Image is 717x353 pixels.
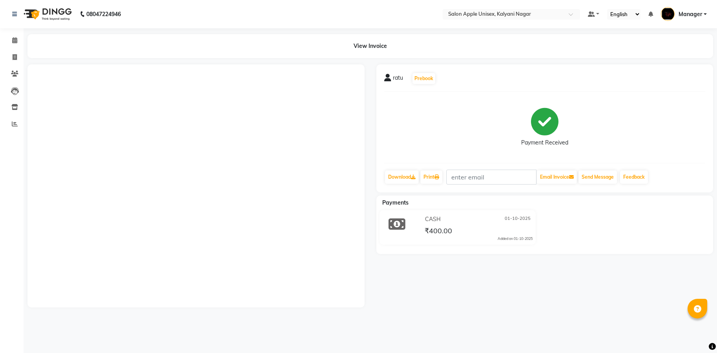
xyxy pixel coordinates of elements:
[505,215,531,223] span: 01-10-2025
[661,7,675,21] img: Manager
[385,170,419,184] a: Download
[620,170,648,184] a: Feedback
[86,3,121,25] b: 08047224946
[537,170,577,184] button: Email Invoice
[578,170,617,184] button: Send Message
[420,170,442,184] a: Print
[393,74,403,85] span: ratu
[425,215,441,223] span: CASH
[521,139,568,147] div: Payment Received
[382,199,409,206] span: Payments
[679,10,702,18] span: Manager
[412,73,435,84] button: Prebook
[27,34,713,58] div: View Invoice
[20,3,74,25] img: logo
[684,322,709,345] iframe: chat widget
[425,226,452,237] span: ₹400.00
[446,170,536,185] input: enter email
[498,236,533,241] div: Added on 01-10-2025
